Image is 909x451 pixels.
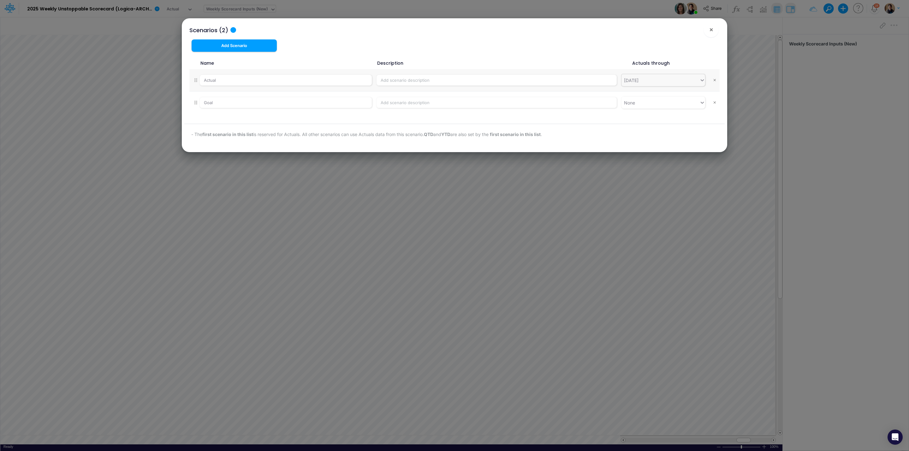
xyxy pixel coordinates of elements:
[704,22,719,37] button: Close
[441,132,450,137] strong: YTD
[631,60,670,67] label: Actuals through
[424,132,433,137] strong: QTD
[191,131,542,138] p: - The is reserved for Actuals. All other scenarios can use Actuals data from this scenario. and a...
[888,430,903,445] div: Open Intercom Messenger
[624,99,635,106] div: None
[377,75,617,86] input: Add scenario description
[230,27,236,33] div: Tooltip anchor
[490,132,541,137] strong: first scenario in this list
[189,26,228,34] div: Scenarios (2)
[624,77,639,84] div: [DATE]
[709,26,713,33] span: ×
[192,39,277,52] button: Add Scenario
[376,60,403,67] label: Description
[377,97,617,108] input: Add scenario description
[199,60,214,67] label: Name
[202,132,253,137] strong: first scenario in this list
